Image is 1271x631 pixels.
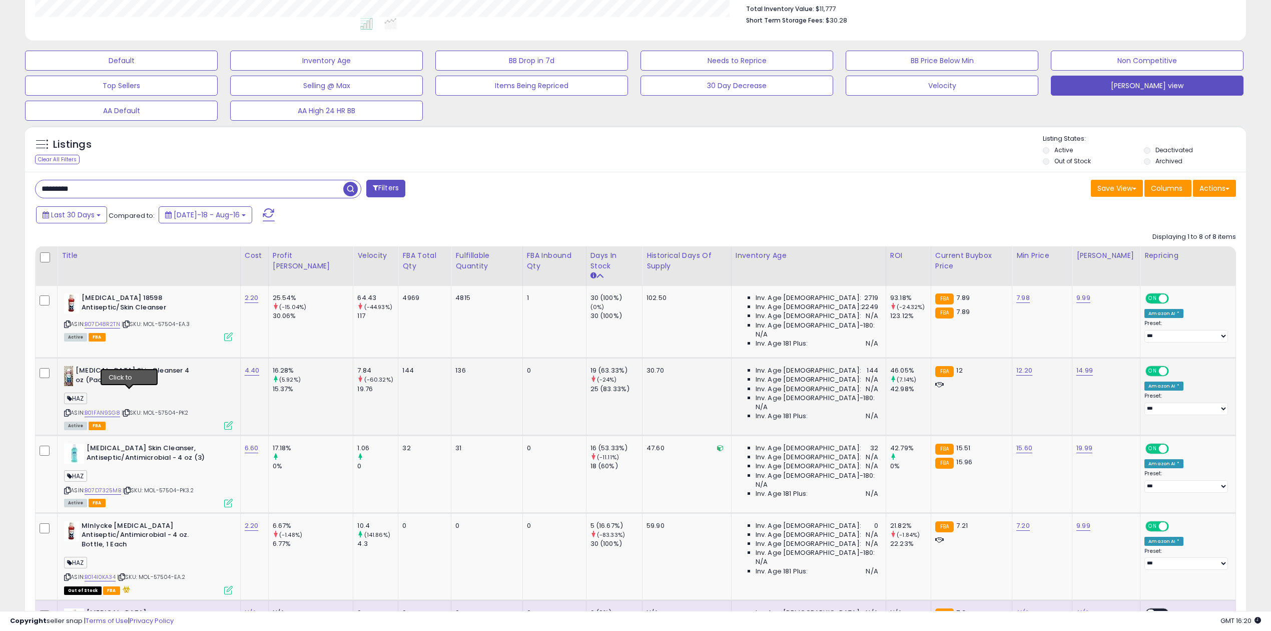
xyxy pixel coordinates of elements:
[64,444,233,506] div: ASIN:
[527,366,578,375] div: 0
[756,311,861,321] span: Inv. Age [DEMOGRAPHIC_DATA]:
[273,250,349,271] div: Profit [PERSON_NAME]
[647,444,724,453] div: 47.60
[1144,470,1228,493] div: Preset:
[435,76,628,96] button: Items Being Repriced
[746,5,814,13] b: Total Inventory Value:
[746,16,824,25] b: Short Term Storage Fees:
[866,311,878,321] span: N/A
[647,250,727,271] div: Historical Days Of Supply
[25,76,218,96] button: Top Sellers
[866,530,878,539] span: N/A
[846,51,1038,71] button: BB Price Below Min
[1152,232,1236,242] div: Displaying 1 to 8 of 8 items
[866,462,878,471] span: N/A
[647,366,724,375] div: 30.70
[756,385,861,394] span: Inv. Age [DEMOGRAPHIC_DATA]:
[230,51,423,71] button: Inventory Age
[590,385,642,394] div: 25 (83.33%)
[590,311,642,321] div: 30 (100%)
[82,293,203,314] b: [MEDICAL_DATA] 18598 Antiseptic/Skin Cleanser
[590,293,642,302] div: 30 (100%)
[590,303,604,311] small: (0%)
[756,557,768,566] span: N/A
[64,521,233,593] div: ASIN:
[455,444,514,453] div: 31
[597,376,617,384] small: (-24%)
[1144,548,1228,570] div: Preset:
[846,76,1038,96] button: Velocity
[64,444,84,464] img: 31f4t-4tfEL._SL40_.jpg
[117,573,186,581] span: | SKU: MOL-57504-EA.2
[273,521,353,530] div: 6.67%
[756,293,861,302] span: Inv. Age [DEMOGRAPHIC_DATA]:
[935,366,954,377] small: FBA
[85,486,121,495] a: B07D7325MB
[867,366,878,375] span: 144
[85,573,116,581] a: B014I0KA34
[756,412,808,421] span: Inv. Age 181 Plus:
[76,366,197,387] b: [MEDICAL_DATA] Skin Cleanser 4 oz (Pack of 2)
[357,385,398,394] div: 19.76
[1144,393,1228,415] div: Preset:
[935,307,954,319] small: FBA
[86,616,128,625] a: Terms of Use
[527,444,578,453] div: 0
[641,51,833,71] button: Needs to Reprice
[273,311,353,321] div: 30.06%
[1016,521,1030,531] a: 7.20
[756,302,861,311] span: Inv. Age [DEMOGRAPHIC_DATA]:
[245,521,259,531] a: 2.20
[122,320,190,328] span: | SKU: MOL-57504-EA.3
[85,409,120,417] a: B01FAN9SG8
[1076,443,1092,453] a: 19.99
[357,311,398,321] div: 117
[956,521,968,530] span: 7.21
[64,422,87,430] span: All listings currently available for purchase on Amazon
[364,303,392,311] small: (-44.93%)
[756,330,768,339] span: N/A
[756,567,808,576] span: Inv. Age 181 Plus:
[746,2,1229,14] li: $11,777
[435,51,628,71] button: BB Drop in 7d
[1167,522,1183,530] span: OFF
[866,567,878,576] span: N/A
[130,616,174,625] a: Privacy Policy
[890,444,931,453] div: 42.79%
[956,293,970,302] span: 7.89
[866,385,878,394] span: N/A
[357,521,398,530] div: 10.4
[935,293,954,304] small: FBA
[1144,459,1183,468] div: Amazon AI *
[122,409,188,417] span: | SKU: MOL-57504-PK2
[1146,445,1159,453] span: ON
[64,293,79,313] img: 31LVsuzgDqL._SL40_.jpg
[1016,443,1032,453] a: 15.60
[756,480,768,489] span: N/A
[357,366,398,375] div: 7.84
[364,531,390,539] small: (141.86%)
[756,444,861,453] span: Inv. Age [DEMOGRAPHIC_DATA]:
[590,250,638,271] div: Days In Stock
[455,293,514,302] div: 4815
[590,444,642,453] div: 16 (53.33%)
[1076,521,1090,531] a: 9.99
[1146,522,1159,530] span: ON
[64,333,87,342] span: All listings currently available for purchase on Amazon
[402,521,443,530] div: 0
[1220,616,1261,625] span: 2025-09-16 16:20 GMT
[756,539,861,548] span: Inv. Age [DEMOGRAPHIC_DATA]:
[273,366,353,375] div: 16.28%
[866,412,878,421] span: N/A
[756,521,861,530] span: Inv. Age [DEMOGRAPHIC_DATA]:
[935,250,1008,271] div: Current Buybox Price
[123,486,194,494] span: | SKU: MOL-57504-PK3.2
[1151,183,1182,193] span: Columns
[245,366,260,376] a: 4.40
[1043,134,1246,144] p: Listing States:
[64,366,73,386] img: 31XpoewgrHL._SL40_.jpg
[455,250,518,271] div: Fulfillable Quantity
[1155,146,1193,154] label: Deactivated
[756,453,861,462] span: Inv. Age [DEMOGRAPHIC_DATA]:
[1146,367,1159,376] span: ON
